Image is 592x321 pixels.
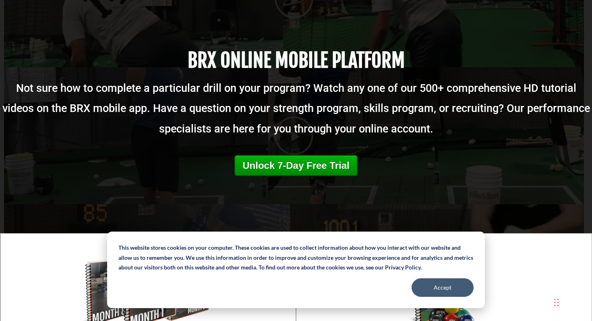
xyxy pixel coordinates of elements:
[118,243,474,273] p: This website stores cookies on your computer. These cookies are used to collect information about...
[473,234,592,321] iframe: Chat Widget
[412,278,474,297] button: Accept
[554,290,559,315] div: Drag
[234,155,357,176] a: Unlock 7-Day Free Trial
[107,232,485,308] div: Cookie banner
